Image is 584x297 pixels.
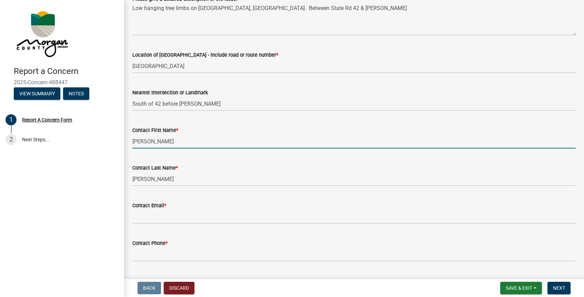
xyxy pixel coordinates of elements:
div: 2 [6,134,17,145]
span: Next [553,285,565,291]
span: Back [143,285,155,291]
label: Contact Email [132,203,166,208]
wm-modal-confirm: Notes [63,91,89,97]
button: Notes [63,87,89,100]
label: Contact First Name [132,128,178,133]
button: Discard [164,282,194,294]
span: Save & Exit [506,285,532,291]
label: Location of [GEOGRAPHIC_DATA] - include road or route number [132,53,278,58]
img: Morgan County, Indiana [14,7,69,59]
label: Nearest Intersection or Landmark [132,90,208,95]
h4: Report a Concern [14,66,119,76]
button: Back [138,282,161,294]
button: Save & Exit [500,282,542,294]
span: 2025-Concern-488447 [14,79,110,86]
button: Next [547,282,571,294]
button: View Summary [14,87,60,100]
div: 1 [6,114,17,125]
label: Contact Last Name [132,166,178,171]
div: Report A Concern Form [22,117,72,122]
wm-modal-confirm: Summary [14,91,60,97]
label: Contact Phone [132,241,168,246]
